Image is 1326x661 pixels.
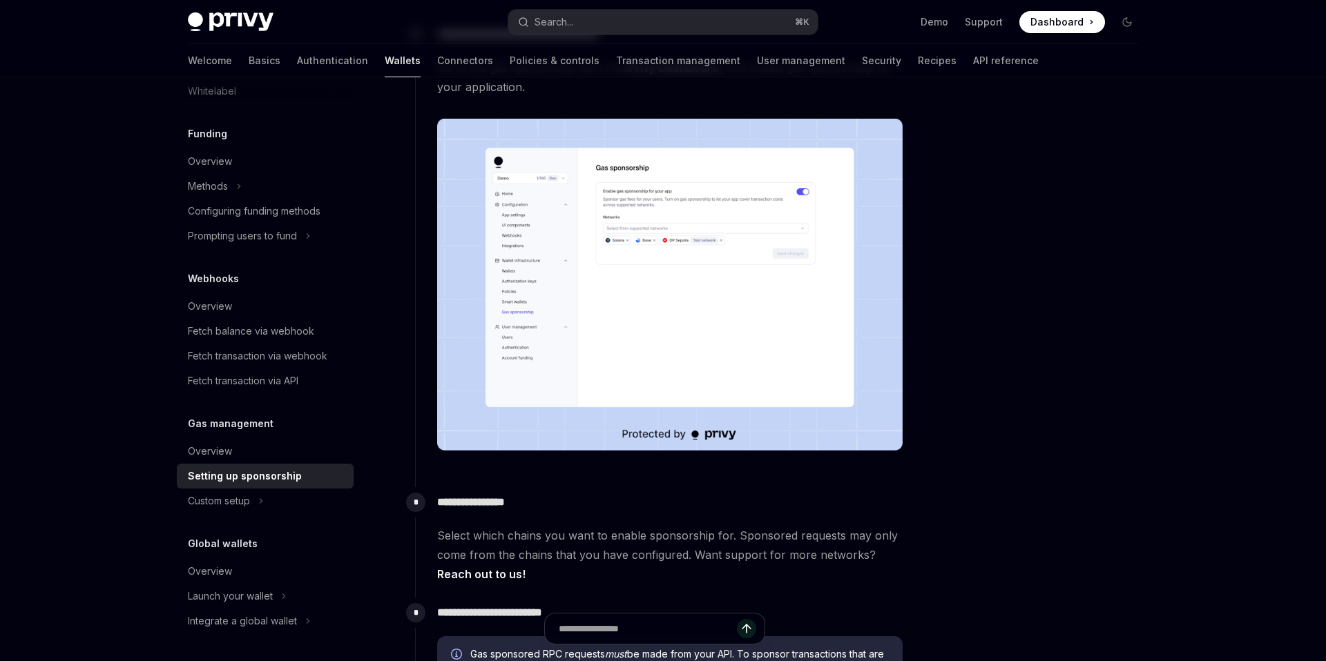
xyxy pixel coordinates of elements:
a: Welcome [188,44,232,77]
a: Overview [177,439,354,464]
a: Wallets [385,44,421,77]
div: Fetch balance via webhook [188,323,314,339]
div: Setting up sponsorship [188,468,302,484]
a: Support [965,15,1003,29]
a: User management [757,44,845,77]
h5: Global wallets [188,535,258,552]
div: Fetch transaction via API [188,373,298,389]
div: Launch your wallet [188,588,273,604]
a: Transaction management [616,44,740,77]
a: Security [862,44,901,77]
div: Methods [188,178,228,195]
a: Basics [249,44,280,77]
span: Go to the gas sponsorship tab in the , and enable gas sponsorship for your application. [437,58,903,97]
h5: Funding [188,126,227,142]
a: Policies & controls [510,44,599,77]
button: Toggle dark mode [1116,11,1138,33]
img: images/gas-sponsorship.png [437,119,903,451]
div: Search... [535,14,573,30]
div: Overview [188,298,232,315]
div: Overview [188,443,232,460]
h5: Gas management [188,415,273,432]
a: Overview [177,559,354,584]
a: Connectors [437,44,493,77]
div: Fetch transaction via webhook [188,348,327,364]
a: Overview [177,149,354,174]
a: Authentication [297,44,368,77]
div: Prompting users to fund [188,228,297,244]
a: Demo [921,15,948,29]
a: Configuring funding methods [177,199,354,224]
button: Send message [737,619,756,638]
a: Dashboard [1019,11,1105,33]
img: dark logo [188,12,273,32]
a: API reference [973,44,1039,77]
a: Reach out to us! [437,567,526,582]
div: Overview [188,563,232,580]
a: Fetch transaction via webhook [177,344,354,368]
a: Setting up sponsorship [177,464,354,489]
div: Custom setup [188,493,250,509]
button: Search...⌘K [508,10,818,34]
div: Configuring funding methods [188,203,320,219]
h5: Webhooks [188,270,239,287]
a: Recipes [918,44,957,77]
span: Dashboard [1030,15,1084,29]
a: Overview [177,294,354,319]
div: Overview [188,153,232,170]
a: Fetch transaction via API [177,368,354,393]
div: Integrate a global wallet [188,613,297,629]
span: Select which chains you want to enable sponsorship for. Sponsored requests may only come from the... [437,526,903,584]
a: Fetch balance via webhook [177,319,354,344]
span: ⌘ K [795,17,809,28]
